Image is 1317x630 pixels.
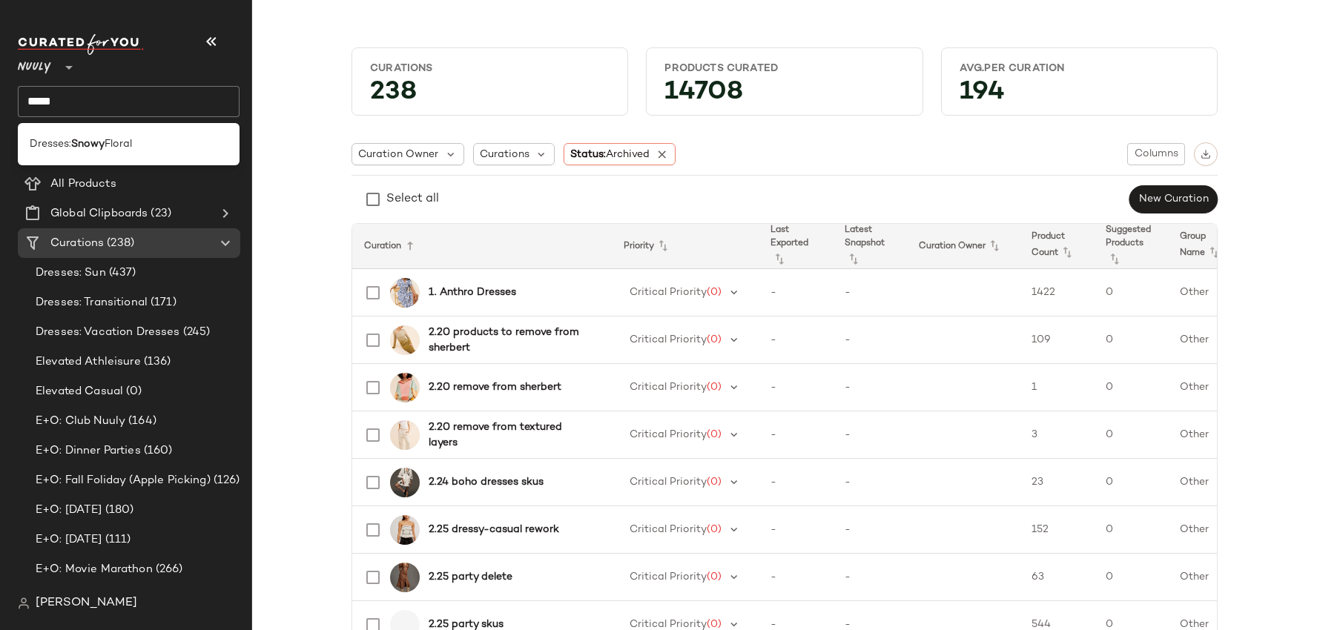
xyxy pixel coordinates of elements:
[759,364,833,411] td: -
[104,235,134,252] span: (238)
[429,379,561,395] b: 2.20 remove from sherbert
[386,190,439,208] div: Select all
[358,147,438,162] span: Curation Owner
[1201,149,1211,159] img: svg%3e
[123,383,142,400] span: (0)
[759,269,833,316] td: -
[50,205,148,222] span: Global Clipboards
[1094,554,1168,601] td: 0
[370,62,610,76] div: Curations
[707,571,722,583] span: (0)
[833,224,907,269] th: Latest Snapshot
[358,82,621,109] div: 238
[352,224,612,269] th: Curation
[36,265,106,282] span: Dresses: Sun
[1127,143,1185,165] button: Columns
[1094,506,1168,554] td: 0
[612,224,759,269] th: Priority
[1094,411,1168,459] td: 0
[1020,269,1094,316] td: 1422
[390,325,420,355] img: 92873009_030_b
[707,334,722,345] span: (0)
[707,287,722,298] span: (0)
[948,82,1211,109] div: 194
[630,287,707,298] span: Critical Priority
[106,265,136,282] span: (437)
[429,474,544,490] b: 2.24 boho dresses skus
[18,50,51,77] span: Nuuly
[429,420,594,451] b: 2.20 remove from textured layers
[102,502,134,519] span: (180)
[960,62,1199,76] div: Avg.per Curation
[390,515,420,545] img: 90046137_010_b
[1020,224,1094,269] th: Product Count
[1020,506,1094,554] td: 152
[1168,224,1242,269] th: Group Name
[759,554,833,601] td: -
[707,619,722,630] span: (0)
[833,269,907,316] td: -
[707,429,722,440] span: (0)
[429,569,512,585] b: 2.25 party delete
[1168,411,1242,459] td: Other
[1094,364,1168,411] td: 0
[36,383,123,400] span: Elevated Casual
[759,316,833,364] td: -
[707,382,722,393] span: (0)
[630,571,707,583] span: Critical Priority
[390,278,420,308] img: 4130646420009_011_b25
[36,354,141,371] span: Elevated Athleisure
[630,334,707,345] span: Critical Priority
[180,324,211,341] span: (245)
[211,472,240,489] span: (126)
[47,146,106,163] span: Dashboard
[1020,316,1094,364] td: 109
[36,531,102,548] span: E+O: [DATE]
[18,597,30,609] img: svg%3e
[429,522,559,537] b: 2.25 dressy-casual rework
[833,411,907,459] td: -
[664,62,904,76] div: Products Curated
[36,472,211,489] span: E+O: Fall Foliday (Apple Picking)
[1020,459,1094,506] td: 23
[570,147,650,162] span: Status:
[141,442,173,460] span: (160)
[1094,316,1168,364] td: 0
[630,524,707,535] span: Critical Priority
[18,34,144,55] img: cfy_white_logo.C9jOOHJF.svg
[50,176,116,193] span: All Products
[36,561,153,578] span: E+O: Movie Marathon
[1020,554,1094,601] td: 63
[1168,364,1242,411] td: Other
[390,468,420,497] img: 4130916210335_010_b
[1168,269,1242,316] td: Other
[833,459,907,506] td: -
[1094,459,1168,506] td: 0
[390,373,420,402] img: 81211658_080_b
[653,82,916,109] div: 14708
[630,382,707,393] span: Critical Priority
[148,294,176,311] span: (171)
[36,413,125,430] span: E+O: Club Nuuly
[1094,224,1168,269] th: Suggested Products
[630,619,707,630] span: Critical Priority
[1020,411,1094,459] td: 3
[429,285,516,300] b: 1. Anthro Dresses
[1134,148,1178,160] span: Columns
[759,224,833,269] th: Last Exported
[707,524,722,535] span: (0)
[759,411,833,459] td: -
[907,224,1020,269] th: Curation Owner
[390,563,420,592] img: 4130348690277_020_b
[153,561,183,578] span: (266)
[759,459,833,506] td: -
[148,205,171,222] span: (23)
[1168,316,1242,364] td: Other
[24,147,39,162] img: svg%3e
[1168,554,1242,601] td: Other
[833,364,907,411] td: -
[833,554,907,601] td: -
[707,477,722,488] span: (0)
[759,506,833,554] td: -
[833,506,907,554] td: -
